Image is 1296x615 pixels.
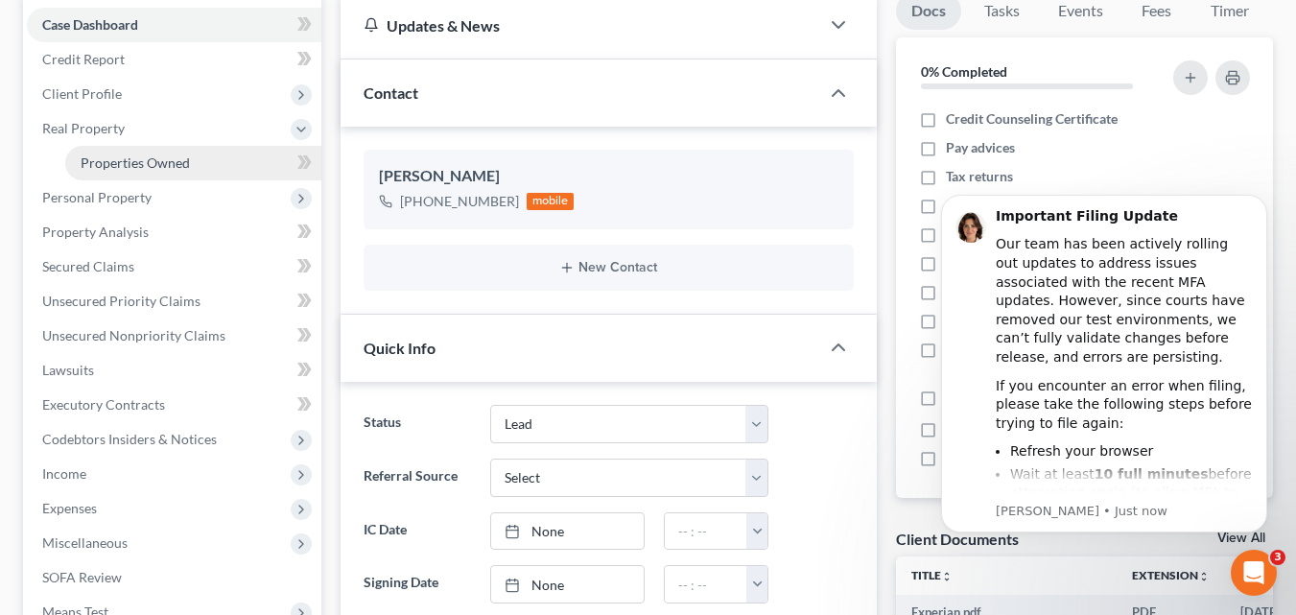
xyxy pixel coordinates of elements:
[946,167,1013,186] span: Tax returns
[65,146,321,180] a: Properties Owned
[42,327,225,343] span: Unsecured Nonpriority Claims
[665,513,747,550] input: -- : --
[42,85,122,102] span: Client Profile
[42,189,152,205] span: Personal Property
[42,396,165,413] span: Executory Contracts
[354,405,482,443] label: Status
[354,512,482,551] label: IC Date
[896,529,1019,549] div: Client Documents
[42,465,86,482] span: Income
[364,83,418,102] span: Contact
[27,319,321,353] a: Unsecured Nonpriority Claims
[42,51,125,67] span: Credit Report
[364,15,796,35] div: Updates & News
[42,293,200,309] span: Unsecured Priority Claims
[42,534,128,551] span: Miscellaneous
[42,258,134,274] span: Secured Claims
[27,249,321,284] a: Secured Claims
[1270,550,1285,565] span: 3
[42,569,122,585] span: SOFA Review
[27,353,321,388] a: Lawsuits
[491,566,644,603] a: None
[81,154,190,171] span: Properties Owned
[42,224,149,240] span: Property Analysis
[379,260,838,275] button: New Contact
[665,566,747,603] input: -- : --
[42,120,125,136] span: Real Property
[1231,550,1277,596] iframe: Intercom live chat
[911,568,953,582] a: Titleunfold_more
[42,431,217,447] span: Codebtors Insiders & Notices
[354,565,482,603] label: Signing Date
[364,339,436,357] span: Quick Info
[946,138,1015,157] span: Pay advices
[42,362,94,378] span: Lawsuits
[27,388,321,422] a: Executory Contracts
[491,513,644,550] a: None
[354,459,482,497] label: Referral Source
[912,171,1296,605] iframe: Intercom notifications message
[379,165,838,188] div: [PERSON_NAME]
[27,8,321,42] a: Case Dashboard
[27,560,321,595] a: SOFA Review
[27,215,321,249] a: Property Analysis
[27,42,321,77] a: Credit Report
[527,193,575,210] div: mobile
[42,16,138,33] span: Case Dashboard
[42,500,97,516] span: Expenses
[921,63,1007,80] strong: 0% Completed
[400,192,519,211] div: [PHONE_NUMBER]
[946,109,1118,129] span: Credit Counseling Certificate
[27,284,321,319] a: Unsecured Priority Claims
